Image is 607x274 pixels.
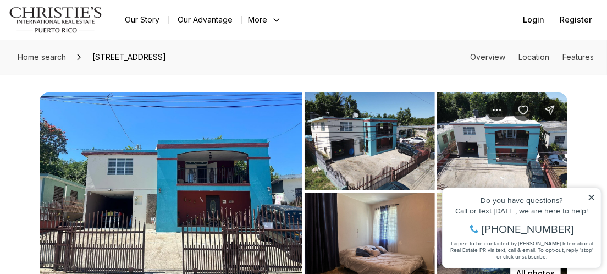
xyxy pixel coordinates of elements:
a: Skip to: Location [518,52,549,62]
span: I agree to be contacted by [PERSON_NAME] International Real Estate PR via text, call & email. To ... [14,68,157,89]
span: [PHONE_NUMBER] [45,52,137,63]
button: Share Property: 26 CALLE 26 [539,99,561,121]
button: View image gallery [305,92,435,190]
nav: Page section menu [470,53,594,62]
span: [STREET_ADDRESS] [88,48,170,66]
div: Do you have questions? [12,25,159,32]
button: View image gallery [437,92,567,190]
button: More [242,12,288,28]
a: Our Advantage [169,12,241,28]
span: Home search [18,52,66,62]
a: Skip to: Overview [470,52,505,62]
img: logo [9,7,103,33]
button: Login [516,9,551,31]
a: Skip to: Features [562,52,594,62]
a: Home search [13,48,70,66]
a: Our Story [116,12,168,28]
button: Register [553,9,598,31]
button: Save Property: 26 CALLE 26 [512,99,534,121]
button: Property options [486,99,508,121]
div: Call or text [DATE], we are here to help! [12,35,159,43]
span: Register [560,15,592,24]
span: Login [523,15,544,24]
